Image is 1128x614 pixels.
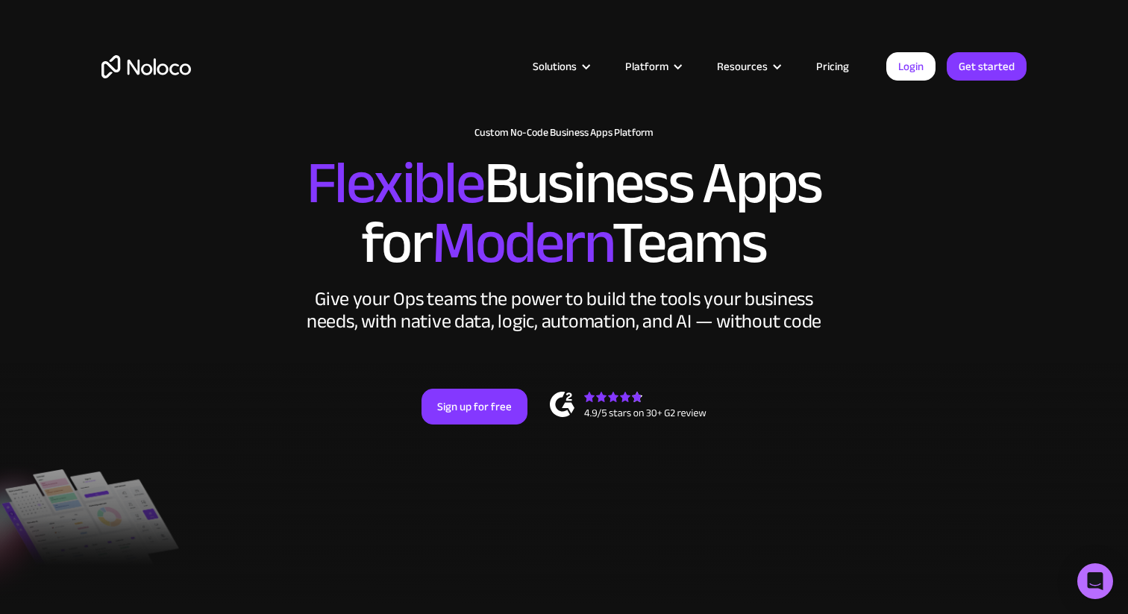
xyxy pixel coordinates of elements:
a: Sign up for free [422,389,527,425]
div: Platform [625,57,668,76]
div: Open Intercom Messenger [1077,563,1113,599]
a: Get started [947,52,1027,81]
div: Give your Ops teams the power to build the tools your business needs, with native data, logic, au... [303,288,825,333]
div: Resources [698,57,798,76]
div: Solutions [533,57,577,76]
a: home [101,55,191,78]
span: Modern [432,187,612,298]
div: Platform [607,57,698,76]
h2: Business Apps for Teams [101,154,1027,273]
a: Login [886,52,936,81]
span: Flexible [307,128,484,239]
a: Pricing [798,57,868,76]
div: Solutions [514,57,607,76]
div: Resources [717,57,768,76]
